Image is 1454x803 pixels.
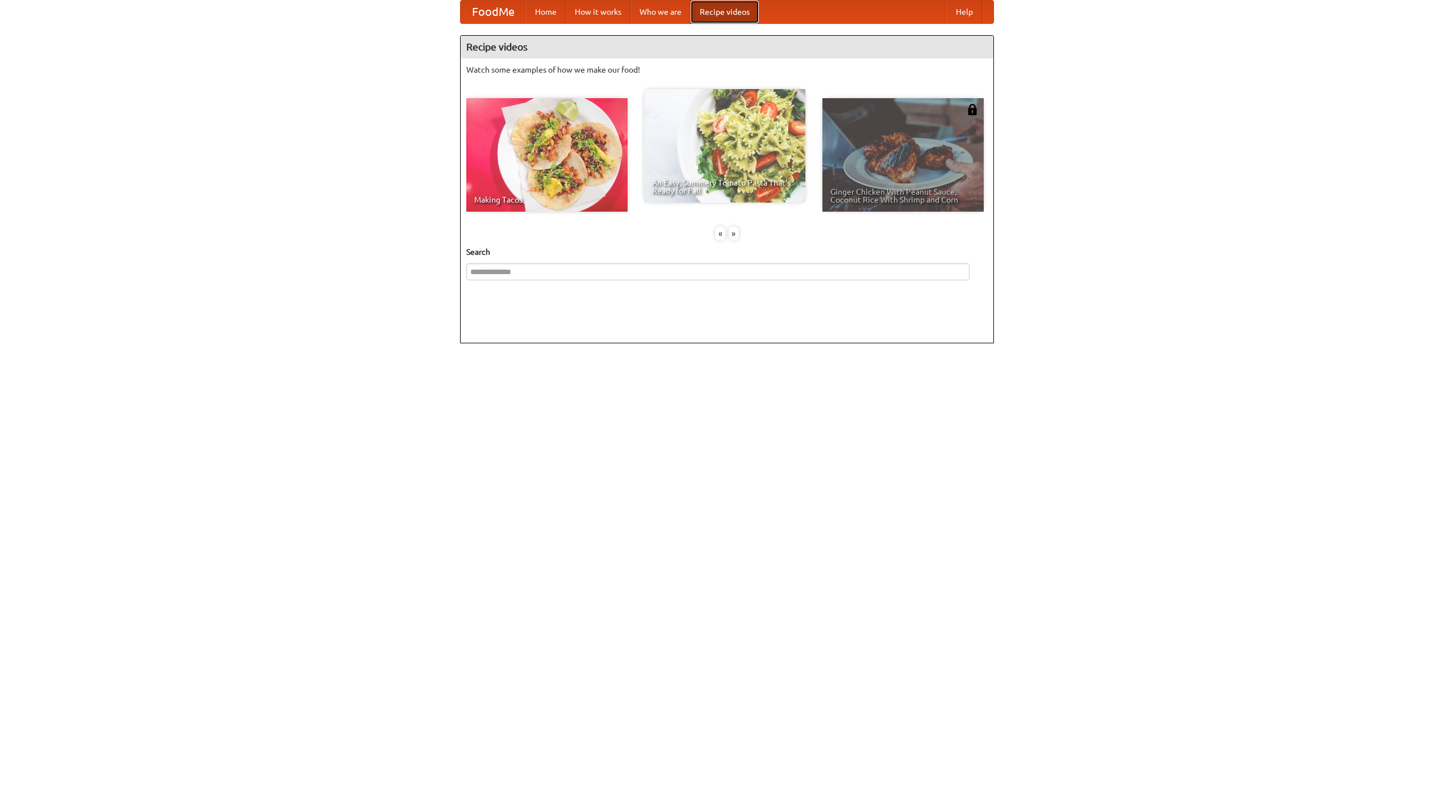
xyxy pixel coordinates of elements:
a: FoodMe [461,1,526,23]
p: Watch some examples of how we make our food! [466,64,988,75]
img: 483408.png [967,104,978,115]
a: How it works [566,1,630,23]
a: Home [526,1,566,23]
a: Making Tacos [466,98,628,212]
a: An Easy, Summery Tomato Pasta That's Ready for Fall [644,89,805,203]
span: An Easy, Summery Tomato Pasta That's Ready for Fall [652,179,797,195]
span: Making Tacos [474,196,620,204]
a: Who we are [630,1,691,23]
h5: Search [466,246,988,258]
h4: Recipe videos [461,36,993,58]
div: » [729,226,739,241]
div: « [715,226,725,241]
a: Help [947,1,982,23]
a: Recipe videos [691,1,759,23]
